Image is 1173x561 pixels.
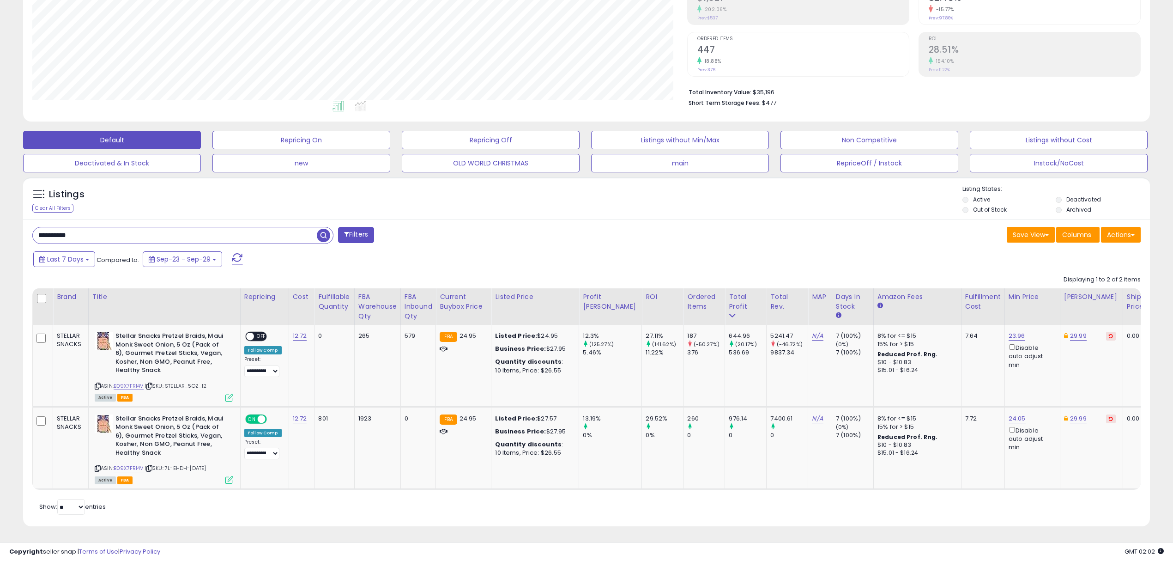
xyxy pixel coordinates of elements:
div: 0.00 [1127,332,1142,340]
span: | SKU: 7L-EHDH-[DATE] [145,464,206,472]
div: : [495,440,572,449]
a: B09X7FR14V [114,464,144,472]
div: 7.64 [965,332,998,340]
small: FBA [440,332,457,342]
div: STELLAR SNACKS [57,332,81,348]
span: FBA [117,394,133,402]
small: Days In Stock. [836,311,841,320]
span: Show: entries [39,502,106,511]
h5: Listings [49,188,85,201]
div: 0 [405,415,429,423]
a: Terms of Use [79,547,118,556]
img: 61DO8OJp+OL._SL40_.jpg [95,332,113,350]
div: Follow Comp [244,346,282,354]
label: Out of Stock [973,206,1007,213]
div: Title [92,292,236,302]
b: Listed Price: [495,331,537,340]
div: seller snap | | [9,548,160,556]
button: new [212,154,390,172]
strong: Copyright [9,547,43,556]
b: Business Price: [495,344,546,353]
div: $27.95 [495,427,572,436]
div: 12.3% [583,332,641,340]
div: $10 - $10.83 [877,441,954,449]
small: (125.27%) [589,341,614,348]
div: Repricing [244,292,285,302]
b: Stellar Snacks Pretzel Braids, Maui Monk Sweet Onion, 5 Oz (Pack of 6), Gourmet Pretzel Sticks, V... [115,332,228,377]
div: Cost [293,292,311,302]
div: STELLAR SNACKS [57,415,81,431]
div: 976.14 [729,415,766,423]
div: Fulfillment Cost [965,292,1001,311]
div: Min Price [1009,292,1056,302]
span: Columns [1062,230,1091,239]
div: $24.95 [495,332,572,340]
button: main [591,154,769,172]
small: (20.17%) [735,341,757,348]
div: $15.01 - $16.24 [877,366,954,374]
a: 12.72 [293,414,307,423]
p: Listing States: [962,185,1150,194]
img: 61DO8OJp+OL._SL40_.jpg [95,415,113,433]
a: 23.96 [1009,331,1025,341]
div: Current Buybox Price [440,292,487,311]
div: 376 [687,348,725,357]
a: 12.72 [293,331,307,341]
small: Prev: $537 [697,15,718,21]
a: B09X7FR14V [114,382,144,390]
div: 7.72 [965,415,998,423]
div: 0% [583,431,641,439]
div: 0 [729,431,766,439]
small: 202.06% [701,6,727,13]
div: Ordered Items [687,292,721,311]
span: | SKU: STELLAR_5OZ_12 [145,382,207,390]
span: Compared to: [97,256,139,264]
div: Amazon Fees [877,292,957,302]
button: Deactivated & In Stock [23,154,201,172]
button: Repricing Off [402,131,580,149]
span: All listings currently available for purchase on Amazon [95,476,116,484]
b: Reduced Prof. Rng. [877,433,938,441]
div: 801 [318,415,347,423]
small: FBA [440,415,457,425]
div: 15% for > $15 [877,423,954,431]
div: Total Rev. [770,292,804,311]
h2: 447 [697,44,909,57]
small: 154.10% [933,58,954,65]
div: ROI [646,292,679,302]
div: 0 [318,332,347,340]
small: (141.62%) [652,341,676,348]
div: $10 - $10.83 [877,359,954,366]
small: (0%) [836,423,849,431]
div: 7 (100%) [836,431,873,439]
span: OFF [266,415,280,423]
button: Filters [338,227,374,243]
button: Listings without Cost [970,131,1148,149]
div: Displaying 1 to 2 of 2 items [1064,275,1141,284]
b: Quantity discounts [495,357,562,366]
div: 7 (100%) [836,332,873,340]
div: FBA Warehouse Qty [358,292,397,321]
b: Listed Price: [495,414,537,423]
div: 0% [646,431,683,439]
div: [PERSON_NAME] [1064,292,1119,302]
div: MAP [812,292,828,302]
div: Disable auto adjust min [1009,425,1053,452]
li: $35,196 [689,86,1134,97]
small: Prev: 97.86% [929,15,953,21]
b: Quantity discounts [495,440,562,449]
div: $27.95 [495,345,572,353]
button: Repricing On [212,131,390,149]
div: 0 [687,431,725,439]
div: 10 Items, Price: $26.55 [495,366,572,375]
button: Sep-23 - Sep-29 [143,251,222,267]
div: FBA inbound Qty [405,292,432,321]
div: : [495,358,572,366]
a: 29.99 [1070,331,1087,341]
div: 8% for <= $15 [877,415,954,423]
div: 579 [405,332,429,340]
button: Non Competitive [780,131,958,149]
small: (0%) [836,341,849,348]
div: Follow Comp [244,429,282,437]
div: 27.11% [646,332,683,340]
